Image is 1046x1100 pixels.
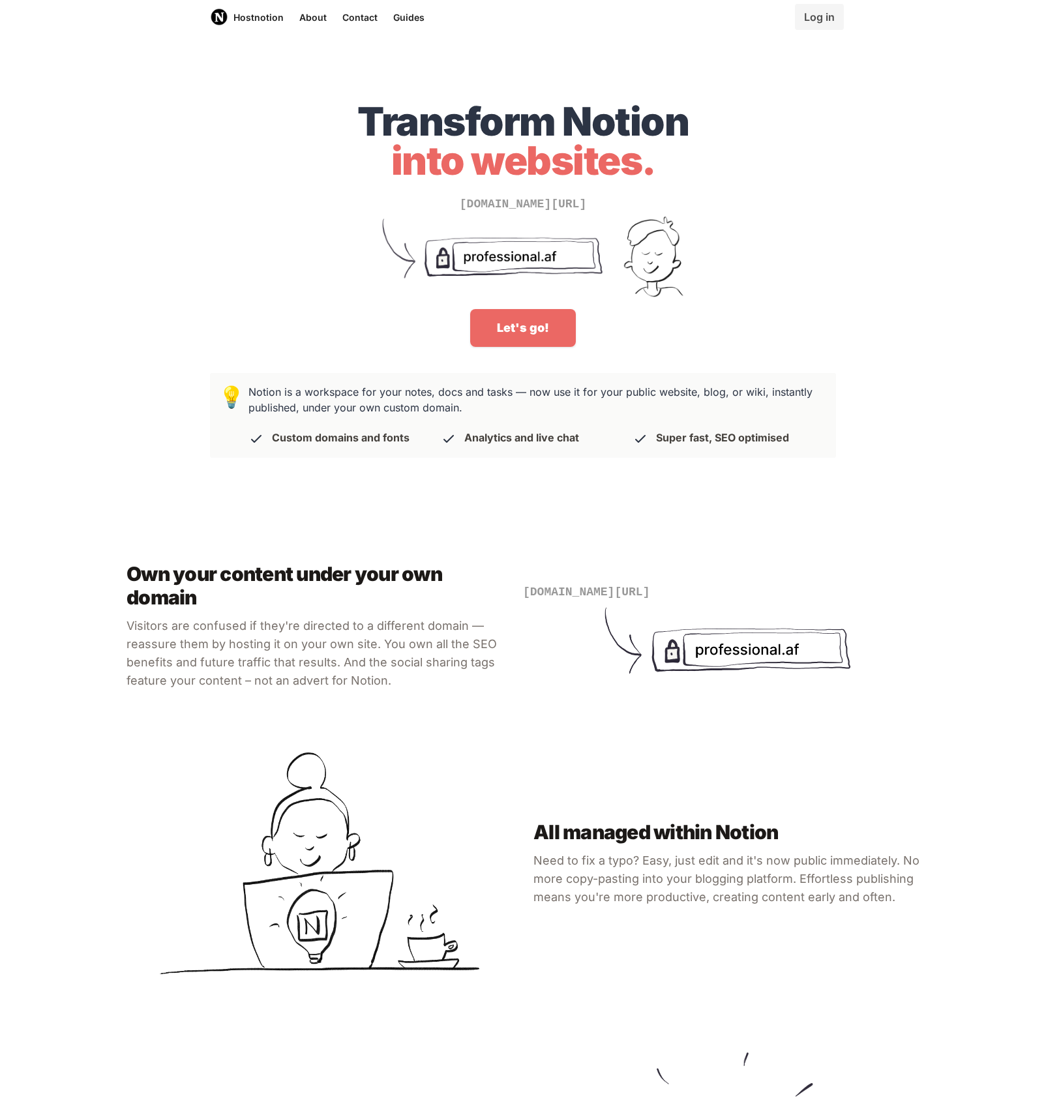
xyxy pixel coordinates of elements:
p: Visitors are confused if they're directed to a different domain — reassure them by hosting it on ... [127,617,513,690]
h1: Transform Notion [210,102,836,180]
span: into websites. [391,137,655,184]
img: Host Notion logo [210,8,228,26]
span: [DOMAIN_NAME][URL] [460,198,586,211]
span: 💡 [218,384,245,410]
img: Turn unprofessional Notion URLs into your sexy domain [360,213,686,309]
h4: Own your content under your own domain [127,562,513,609]
h4: All managed within Notion [533,820,919,844]
h3: Notion is a workspace for your notes, docs and tasks — now use it for your public website, blog, ... [245,384,825,447]
p: Super fast, SEO optimised [656,431,789,444]
a: Log in [795,4,844,30]
p: Need to fix a typo? Easy, just edit and it's now public immediately. No more copy-pasting into yo... [533,852,919,906]
p: Analytics and live chat [464,431,579,444]
p: Custom domains and fonts [272,431,410,444]
span: [DOMAIN_NAME][URL] [523,586,650,599]
a: Let's go! [470,309,576,347]
img: Turn unprofessional Notion URLs into your sexy domain [596,601,857,685]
